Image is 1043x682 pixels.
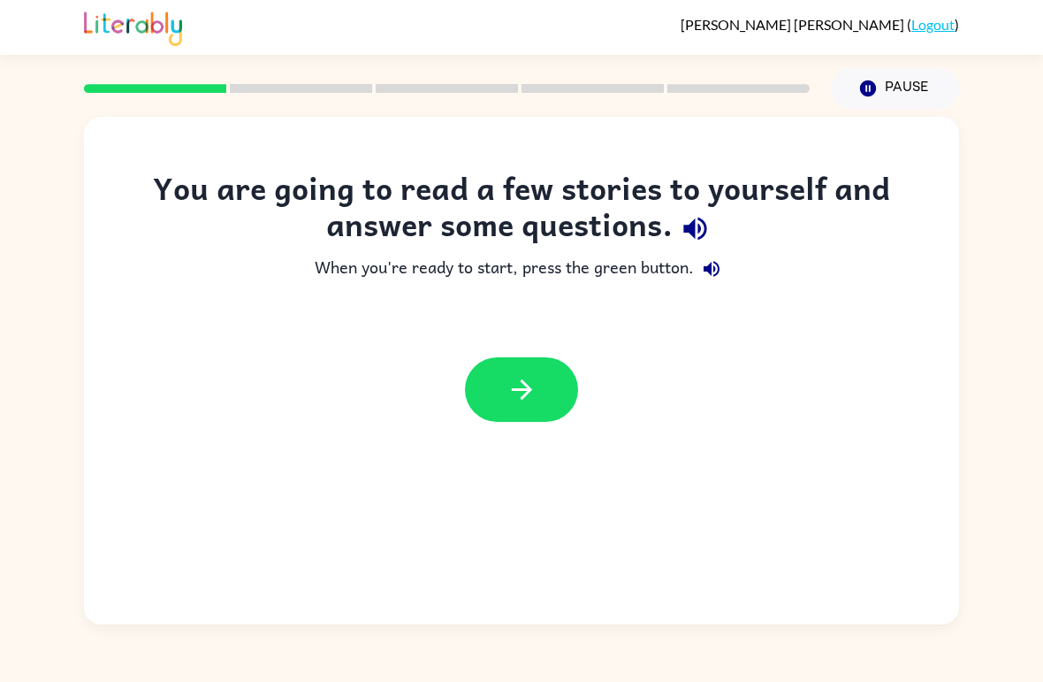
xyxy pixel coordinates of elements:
div: When you're ready to start, press the green button. [119,251,924,287]
button: Pause [831,68,959,109]
div: ( ) [681,16,959,33]
img: Literably [84,7,182,46]
div: You are going to read a few stories to yourself and answer some questions. [119,170,924,251]
span: [PERSON_NAME] [PERSON_NAME] [681,16,907,33]
a: Logout [911,16,955,33]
